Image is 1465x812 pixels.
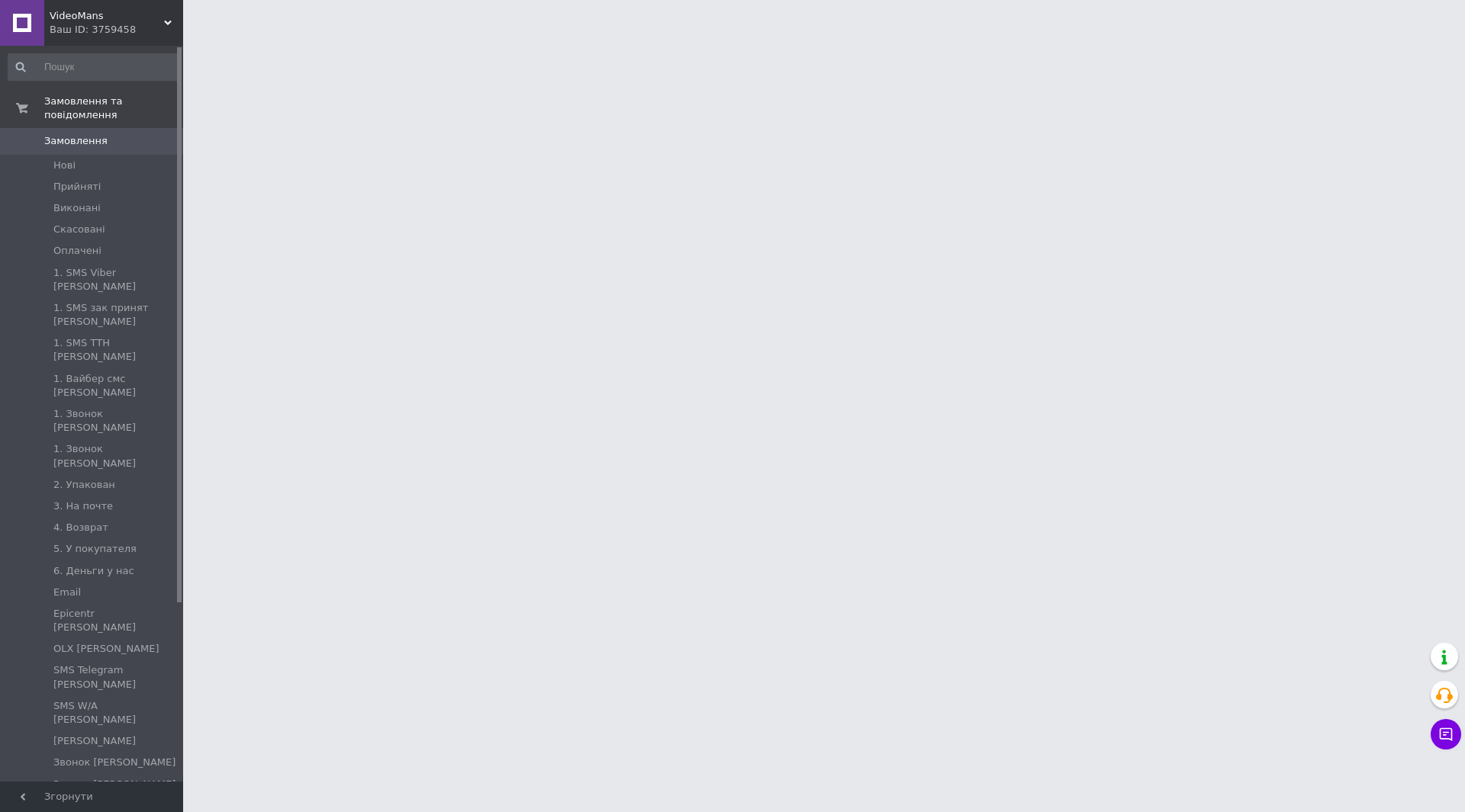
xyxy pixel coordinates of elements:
span: 1. SMS зак принят [PERSON_NAME] [53,301,179,329]
span: Звонок [PERSON_NAME] [53,778,175,791]
span: 1. Звонок [PERSON_NAME] [53,407,179,435]
button: Чат з покупцем [1431,719,1461,749]
span: 1. Вайбер смс [PERSON_NAME] [53,372,179,400]
span: Замовлення [44,134,108,148]
span: 5. У покупателя [53,542,137,556]
span: Epicentr [PERSON_NAME] [53,607,179,634]
span: 3. На почте [53,499,113,513]
span: SMS W/A [PERSON_NAME] [53,699,179,727]
span: 1. SMS Viber [PERSON_NAME] [53,266,179,294]
div: Ваш ID: 3759458 [50,23,183,37]
span: VideoMans [50,9,164,23]
span: 6. Деньги у нас [53,564,134,578]
span: 1. Звонок [PERSON_NAME] [53,442,179,470]
span: Email [53,586,81,599]
span: Виконані [53,201,101,215]
span: OLX [PERSON_NAME] [53,642,159,656]
span: SMS Telegram [PERSON_NAME] [53,663,179,691]
span: Нові [53,159,76,172]
span: Звонок [PERSON_NAME] [53,756,175,769]
span: [PERSON_NAME] [53,734,136,748]
span: 4. Возврат [53,521,108,534]
span: Оплачені [53,244,101,258]
span: Замовлення та повідомлення [44,95,183,122]
span: Скасовані [53,223,105,236]
input: Пошук [8,53,180,81]
span: 2. Упакован [53,478,115,492]
span: 1. SMS ТТН [PERSON_NAME] [53,336,179,364]
span: Прийняті [53,180,101,194]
